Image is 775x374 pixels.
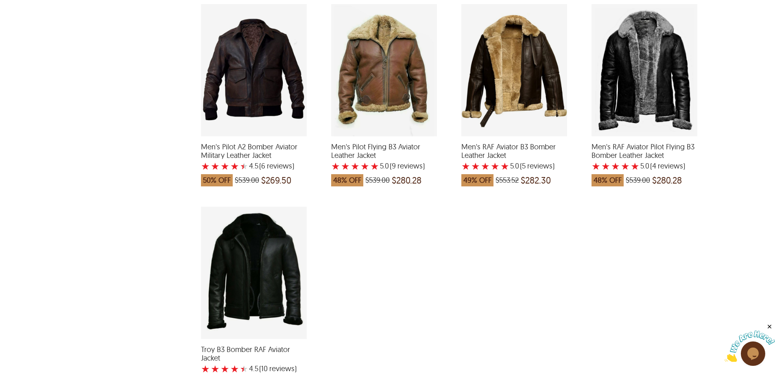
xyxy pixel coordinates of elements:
label: 3 rating [611,162,620,170]
label: 1 rating [592,162,600,170]
span: Men's Pilot A2 Bomber Aviator Military Leather Jacket [201,142,307,160]
label: 5 rating [500,162,509,170]
label: 3 rating [220,162,229,170]
span: ) [259,162,294,170]
label: 4.5 [249,162,258,170]
label: 5.0 [510,162,519,170]
span: (4 [650,162,656,170]
span: reviews [268,365,295,373]
span: reviews [526,162,552,170]
span: ) [520,162,555,170]
span: $539.00 [626,176,650,184]
label: 4.5 [249,365,258,373]
span: $280.28 [652,176,682,184]
span: Men's RAF Aviator Pilot Flying B3 Bomber Leather Jacket [592,142,697,160]
span: (6 [259,162,265,170]
label: 5 rating [631,162,640,170]
label: 4 rating [491,162,500,170]
label: 2 rating [211,162,220,170]
span: ) [650,162,685,170]
label: 4 rating [360,162,369,170]
span: $269.50 [261,176,291,184]
span: reviews [265,162,292,170]
label: 4 rating [621,162,630,170]
label: 1 rating [331,162,340,170]
label: 4 rating [230,162,239,170]
span: $539.00 [365,176,390,184]
label: 1 rating [461,162,470,170]
label: 5.0 [380,162,389,170]
iframe: chat widget [725,323,775,362]
span: $282.30 [521,176,551,184]
a: Men's Pilot Flying B3 Aviator Leather Jacket with a 4.999999999999999 Star Rating 9 Product Revie... [331,131,437,190]
label: 2 rating [601,162,610,170]
a: Men's RAF Aviator B3 Bomber Leather Jacket with a 5 Star Rating 5 Product Review which was at a p... [461,131,567,190]
label: 2 rating [471,162,480,170]
span: (9 [390,162,396,170]
a: Men's RAF Aviator Pilot Flying B3 Bomber Leather Jacket with a 5 Star Rating 4 Product Review whi... [592,131,697,190]
label: 5 rating [240,365,248,373]
label: 5 rating [240,162,248,170]
label: 3 rating [481,162,490,170]
span: 50% OFF [201,174,233,186]
span: ) [390,162,425,170]
label: 2 rating [211,365,220,373]
label: 2 rating [341,162,350,170]
span: Men's RAF Aviator B3 Bomber Leather Jacket [461,142,567,160]
a: Men's Pilot A2 Bomber Aviator Military Leather Jacket with a 4.5 Star Rating 6 Product Review whi... [201,131,307,190]
span: Troy B3 Bomber RAF Aviator Jacket [201,345,307,363]
span: 48% OFF [331,174,363,186]
span: Men's Pilot Flying B3 Aviator Leather Jacket [331,142,437,160]
span: reviews [656,162,683,170]
span: 48% OFF [592,174,624,186]
span: $539.00 [235,176,259,184]
label: 4 rating [230,365,239,373]
label: 5.0 [640,162,649,170]
span: (5 [520,162,526,170]
span: $553.52 [496,176,519,184]
span: ) [259,365,297,373]
label: 5 rating [370,162,379,170]
label: 1 rating [201,162,210,170]
span: $280.28 [392,176,421,184]
label: 1 rating [201,365,210,373]
label: 3 rating [351,162,360,170]
label: 3 rating [220,365,229,373]
span: reviews [396,162,423,170]
span: 49% OFF [461,174,493,186]
span: (10 [259,365,268,373]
